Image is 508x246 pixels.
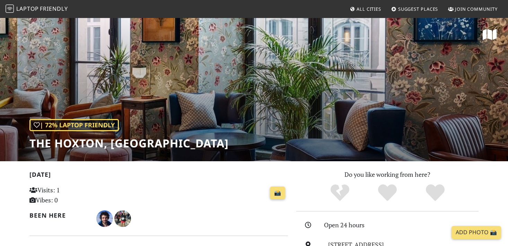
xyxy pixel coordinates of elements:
span: Friendly [40,5,68,12]
h2: Been here [29,212,88,219]
span: Join Community [455,6,498,12]
span: Daniel Dutra [96,214,114,222]
div: Open 24 hours [324,220,483,230]
span: All Cities [357,6,381,12]
a: Suggest Places [388,3,441,15]
a: LaptopFriendly LaptopFriendly [6,3,68,15]
h1: The Hoxton, [GEOGRAPHIC_DATA] [29,137,229,150]
div: Definitely! [411,183,459,202]
a: All Cities [347,3,384,15]
span: Laptop [16,5,39,12]
a: Join Community [445,3,500,15]
p: Do you like working from here? [296,170,479,180]
div: | 72% Laptop Friendly [29,119,119,131]
img: 3176-daniel.jpg [96,210,113,227]
div: Yes [364,183,411,202]
span: Suggest Places [398,6,438,12]
img: LaptopFriendly [6,4,14,13]
h2: [DATE] [29,171,288,181]
img: 1348-justin.jpg [114,210,131,227]
a: Add Photo 📸 [452,226,501,239]
span: Justin Ahn [114,214,131,222]
div: No [316,183,364,202]
p: Visits: 1 Vibes: 0 [29,185,110,205]
a: 📸 [270,186,285,200]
